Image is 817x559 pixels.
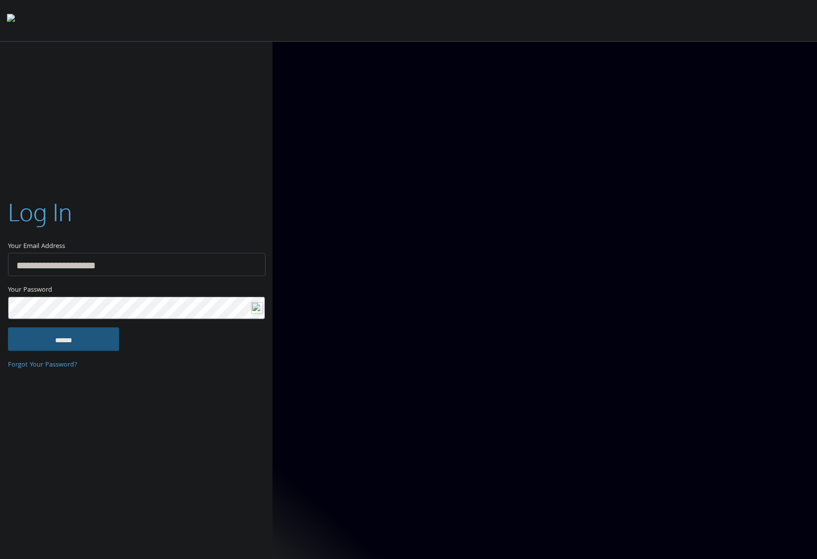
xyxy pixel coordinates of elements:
keeper-lock: Open Keeper Popup [245,302,257,313]
img: todyl-logo-dark.svg [7,10,15,30]
a: Forgot Your Password? [8,360,77,371]
h2: Log In [8,195,72,228]
img: logo-new.svg [251,302,263,314]
label: Your Password [8,284,265,296]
